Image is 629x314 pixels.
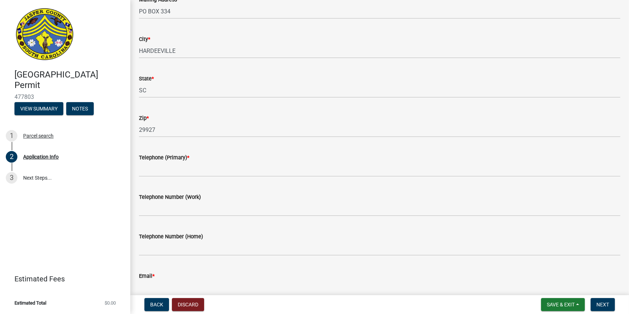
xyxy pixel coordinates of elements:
[139,195,201,200] label: Telephone Number (Work)
[6,272,119,286] a: Estimated Fees
[591,298,615,311] button: Next
[14,102,63,115] button: View Summary
[172,298,204,311] button: Discard
[66,106,94,112] wm-modal-confirm: Notes
[139,234,203,239] label: Telephone Number (Home)
[23,133,54,138] div: Parcel search
[6,151,17,163] div: 2
[547,302,575,307] span: Save & Exit
[6,130,17,142] div: 1
[144,298,169,311] button: Back
[139,76,154,81] label: State
[6,172,17,184] div: 3
[105,301,116,305] span: $0.00
[139,274,155,279] label: Email
[596,302,609,307] span: Next
[150,302,163,307] span: Back
[23,154,59,159] div: Application Info
[139,116,149,121] label: Zip
[139,155,189,160] label: Telephone (Primary)
[66,102,94,115] button: Notes
[14,8,75,62] img: Jasper County, South Carolina
[14,70,124,91] h4: [GEOGRAPHIC_DATA] Permit
[541,298,585,311] button: Save & Exit
[139,37,150,42] label: City
[14,301,46,305] span: Estimated Total
[14,106,63,112] wm-modal-confirm: Summary
[14,93,116,100] span: 477803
